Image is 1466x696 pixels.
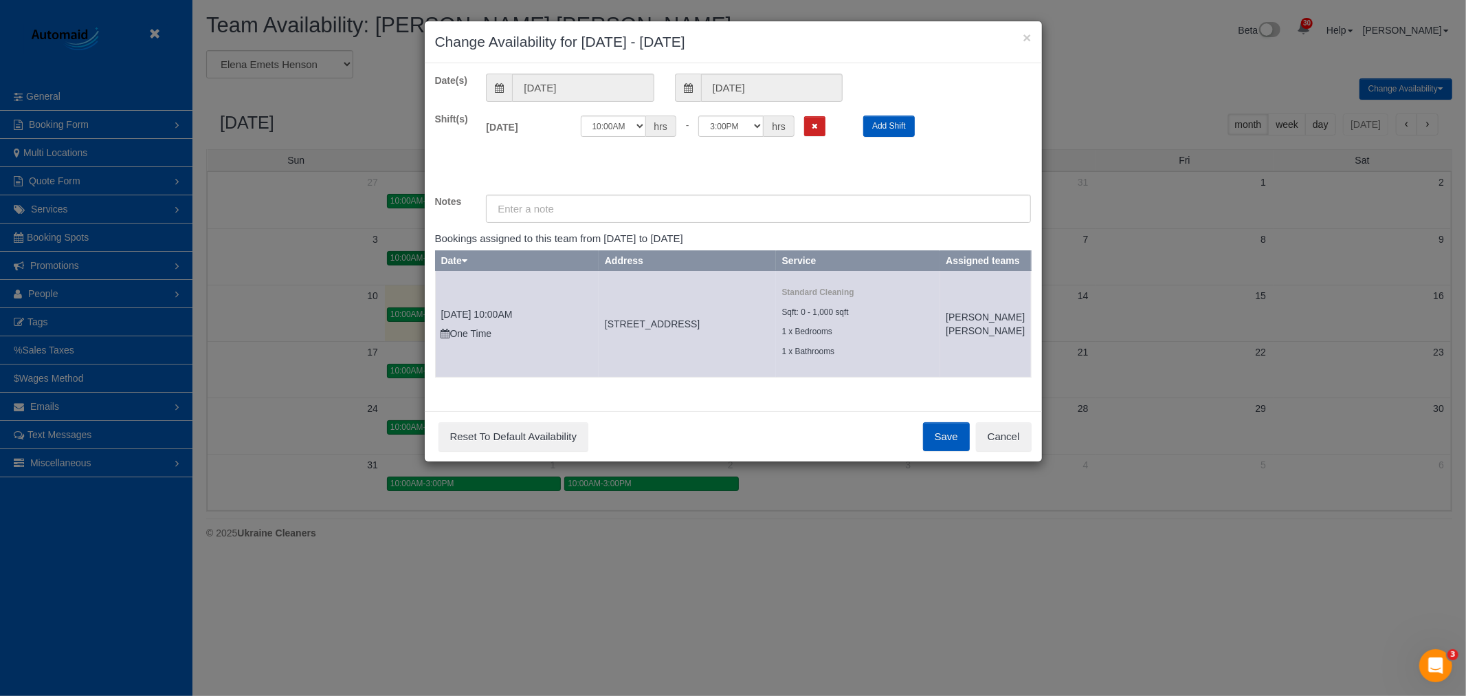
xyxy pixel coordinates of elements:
[646,116,676,137] span: hrs
[804,116,825,136] button: Remove Shift
[782,287,854,297] strong: Standard Cleaning
[863,116,915,137] button: Add Shift
[425,21,1042,461] sui-modal: Change Availability for 08/04/2025 - 08/04/2025
[776,271,940,378] td: Service location
[476,116,570,134] label: [DATE]
[512,74,654,102] input: From
[486,195,1031,223] input: Enter a note
[435,271,599,378] td: Schedule date
[782,327,832,336] small: 1 x Bedrooms
[776,251,940,271] th: Service
[1447,649,1458,660] span: 3
[599,251,776,271] th: Address
[782,347,835,356] small: 1 x Bathrooms
[701,74,843,102] input: To
[425,74,476,87] label: Date(s)
[425,112,476,126] label: Shift(s)
[1023,30,1031,45] button: ×
[782,307,849,317] small: Sqft: 0 - 1,000 sqft
[923,422,970,451] button: Save
[435,233,1032,245] h4: Bookings assigned to this team from [DATE] to [DATE]
[940,251,1031,271] th: Assigned teams
[425,195,476,208] label: Notes
[599,271,776,378] td: Service location
[686,120,689,131] span: -
[438,422,589,451] button: Reset To Default Availability
[1419,649,1452,682] iframe: Intercom live chat
[441,307,593,321] p: [DATE] 10:00AM
[976,422,1032,451] button: Cancel
[435,32,1032,52] h3: Change Availability for [DATE] - [DATE]
[435,251,599,271] th: Date
[940,271,1031,378] td: Assigned teams
[764,116,794,137] span: hrs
